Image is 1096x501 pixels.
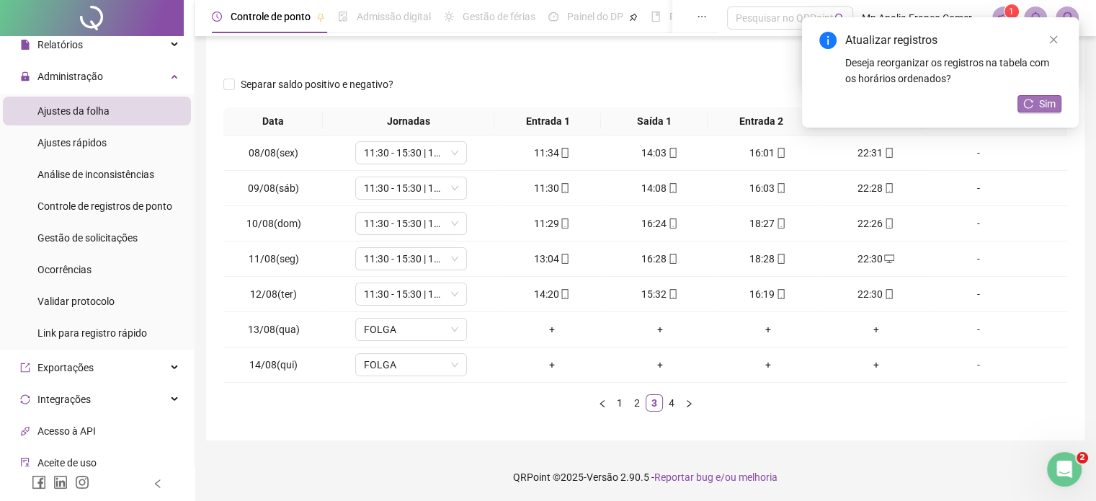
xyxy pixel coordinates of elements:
span: lock [20,71,30,81]
span: down [450,360,459,369]
span: Ajustes rápidos [37,137,107,148]
span: Controle de ponto [231,11,311,22]
span: mobile [883,183,894,193]
a: 3 [646,395,662,411]
div: - [935,286,1020,302]
span: bell [1029,12,1042,25]
span: Integrações [37,394,91,405]
span: mobile [883,148,894,158]
div: 13:04 [504,251,600,267]
span: 11:30 - 15:30 | 17:30 - 22:30 [364,142,458,164]
span: Ocorrências [37,264,92,275]
li: Página anterior [594,394,611,412]
span: Mn Analia Franco Comercio de Alimentos LTDA [862,10,984,26]
div: 18:27 [720,216,816,231]
span: audit [20,458,30,468]
div: 11:34 [504,145,600,161]
span: Painel do DP [567,11,623,22]
span: 11/08(seg) [249,253,299,265]
div: + [612,357,708,373]
span: instagram [75,475,89,489]
li: 3 [646,394,663,412]
div: 14:03 [612,145,708,161]
div: + [612,322,708,337]
span: FOLGA [364,319,458,340]
span: mobile [883,289,894,299]
div: + [504,357,600,373]
th: Entrada 1 [494,107,601,136]
span: Sim [1039,96,1056,112]
span: down [450,148,459,157]
div: 11:29 [504,216,600,231]
span: file-done [338,12,348,22]
span: 11:30 - 15:30 | 17:30 - 22:30 [364,248,458,270]
div: + [504,322,600,337]
div: + [720,322,816,337]
span: mobile [667,254,678,264]
div: 14:08 [612,180,708,196]
div: 22:31 [828,145,925,161]
span: mobile [667,148,678,158]
span: 11:30 - 15:30 | 17:30 - 22:30 [364,177,458,199]
span: Admissão digital [357,11,431,22]
div: 22:28 [828,180,925,196]
span: mobile [667,289,678,299]
span: Ajustes da folha [37,105,110,117]
div: Atualizar registros [845,32,1061,49]
span: file [20,40,30,50]
span: reload [1023,99,1033,109]
a: 2 [629,395,645,411]
span: 2 [1077,452,1088,464]
div: - [935,180,1020,196]
div: 14:20 [504,286,600,302]
span: left [153,479,163,489]
button: left [594,394,611,412]
span: Administração [37,71,103,82]
span: Controle de registros de ponto [37,200,172,212]
span: info-circle [819,32,837,49]
div: - [935,145,1020,161]
span: mobile [775,289,786,299]
span: mobile [775,218,786,229]
span: Folha de pagamento [669,11,762,22]
span: export [20,363,30,373]
span: facebook [32,475,46,489]
div: 16:19 [720,286,816,302]
span: api [20,426,30,436]
div: 22:30 [828,286,925,302]
span: mobile [775,148,786,158]
a: 1 [612,395,628,411]
span: down [450,325,459,334]
span: Reportar bug e/ou melhoria [654,471,778,483]
div: 16:01 [720,145,816,161]
div: - [935,322,1020,337]
span: notification [997,12,1010,25]
span: close [1048,35,1059,45]
th: Data [223,107,323,136]
button: Sim [1017,95,1061,112]
div: 11:30 [504,180,600,196]
span: Versão [587,471,618,483]
div: + [828,322,925,337]
span: down [450,184,459,192]
span: Aceite de uso [37,457,97,469]
img: 83349 [1056,7,1078,29]
div: 16:28 [612,251,708,267]
span: 09/08(sáb) [248,182,299,194]
span: sync [20,394,30,404]
div: 16:03 [720,180,816,196]
a: 4 [664,395,680,411]
span: down [450,219,459,228]
span: mobile [667,218,678,229]
span: linkedin [53,475,68,489]
span: Separar saldo positivo e negativo? [235,76,399,92]
span: mobile [558,218,570,229]
th: Jornadas [323,107,494,136]
sup: 1 [1004,4,1019,19]
div: 22:30 [828,251,925,267]
div: - [935,251,1020,267]
span: mobile [775,183,786,193]
span: pushpin [316,13,325,22]
div: 18:28 [720,251,816,267]
div: 15:32 [612,286,708,302]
